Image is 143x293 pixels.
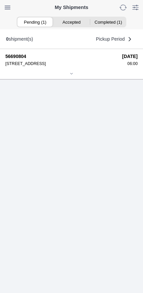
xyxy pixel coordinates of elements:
ion-segment-button: Completed (1) [90,17,126,27]
div: [STREET_ADDRESS] [5,61,118,66]
b: 0 [6,36,9,42]
strong: 56690804 [5,54,118,59]
div: shipment(s) [6,36,33,42]
span: Pickup Period [96,37,125,41]
div: 06:00 [122,61,138,66]
strong: [DATE] [122,54,138,59]
ion-segment-button: Accepted [53,17,90,27]
ion-segment-button: Pending (1) [17,17,53,27]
